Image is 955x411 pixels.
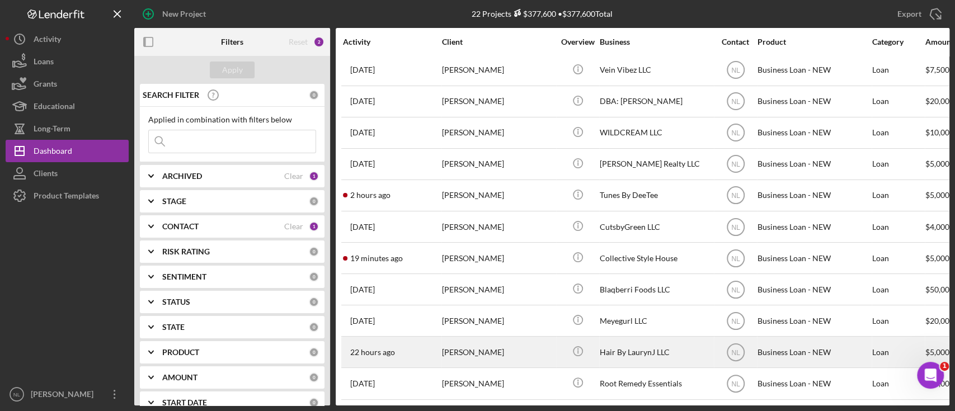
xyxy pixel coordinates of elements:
div: Overview [557,37,599,46]
div: 0 [309,272,319,282]
div: Activity [34,28,61,53]
time: 2025-09-15 14:27 [350,223,375,232]
div: Business Loan - NEW [758,149,869,179]
div: [PERSON_NAME] [442,243,554,273]
div: [PERSON_NAME] [442,369,554,398]
a: Product Templates [6,185,129,207]
button: NL[PERSON_NAME] [6,383,129,405]
div: Dashboard [34,140,72,165]
div: Collective Style House [600,243,712,273]
span: $50,000 [925,285,954,294]
div: Blaqberri Foods LLC [600,275,712,304]
div: Clients [34,162,58,187]
div: Business Loan - NEW [758,212,869,242]
div: [PERSON_NAME] [442,87,554,116]
text: NL [731,98,740,106]
span: $5,000 [925,347,949,357]
div: Clear [284,222,303,231]
b: STATUS [162,297,190,306]
div: Business Loan - NEW [758,87,869,116]
div: [PERSON_NAME] [442,212,554,242]
time: 2025-09-10 15:19 [350,159,375,168]
div: [PERSON_NAME] [442,275,554,304]
a: Activity [6,28,129,50]
div: [PERSON_NAME] [442,306,554,336]
div: Business Loan - NEW [758,275,869,304]
div: Business Loan - NEW [758,181,869,210]
text: NL [731,254,740,262]
a: Loans [6,50,129,73]
div: [PERSON_NAME] [442,118,554,148]
div: Hair By LaurynJ LLC [600,337,712,367]
text: NL [731,223,740,231]
b: SENTIMENT [162,272,206,281]
div: Loan [872,337,924,367]
b: STAGE [162,197,186,206]
b: START DATE [162,398,207,407]
div: 0 [309,297,319,307]
text: NL [731,67,740,74]
div: 1 [309,171,319,181]
button: Apply [210,62,255,78]
text: NL [731,317,740,325]
time: 2025-09-15 18:51 [350,348,395,357]
div: 0 [309,247,319,257]
time: 2025-09-16 16:12 [350,254,403,263]
span: 1 [940,362,949,371]
text: NL [731,286,740,294]
div: Loan [872,275,924,304]
div: Business Loan - NEW [758,243,869,273]
div: CutsbyGreen LLC [600,212,712,242]
span: $20,000 [925,96,954,106]
div: [PERSON_NAME] [442,149,554,179]
div: Activity [343,37,441,46]
div: Business Loan - NEW [758,306,869,336]
div: Reset [289,37,308,46]
div: Export [897,3,921,25]
div: Loan [872,306,924,336]
div: Apply [222,62,243,78]
b: AMOUNT [162,373,197,382]
div: Root Remedy Essentials [600,369,712,398]
div: 22 Projects • $377,600 Total [472,9,613,18]
div: 0 [309,90,319,100]
div: WILDCREAM LLC [600,118,712,148]
div: 0 [309,347,319,357]
time: 2025-09-08 19:44 [350,65,375,74]
button: Grants [6,73,129,95]
b: RISK RATING [162,247,210,256]
button: Educational [6,95,129,117]
text: NL [13,391,21,398]
div: Grants [34,73,57,98]
iframe: Intercom live chat [917,362,944,389]
span: $5,000 [925,190,949,200]
div: 0 [309,372,319,382]
button: Dashboard [6,140,129,162]
button: Export [886,3,949,25]
b: Filters [221,37,243,46]
time: 2025-09-10 22:41 [350,316,375,325]
div: 0 [309,196,319,206]
b: CONTACT [162,222,199,231]
div: 0 [309,322,319,332]
div: Loan [872,55,924,85]
b: ARCHIVED [162,172,202,181]
button: Long-Term [6,117,129,140]
text: NL [731,160,740,168]
div: Applied in combination with filters below [148,115,316,124]
div: 1 [309,221,319,232]
div: Loan [872,181,924,210]
div: Business [600,37,712,46]
time: 2025-09-15 16:09 [350,128,375,137]
div: Loan [872,212,924,242]
div: Long-Term [34,117,70,143]
time: 2025-09-16 14:50 [350,191,391,200]
div: Business Loan - NEW [758,55,869,85]
b: SEARCH FILTER [143,91,199,100]
div: [PERSON_NAME] [28,383,101,408]
div: 0 [309,398,319,408]
div: Loan [872,243,924,273]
